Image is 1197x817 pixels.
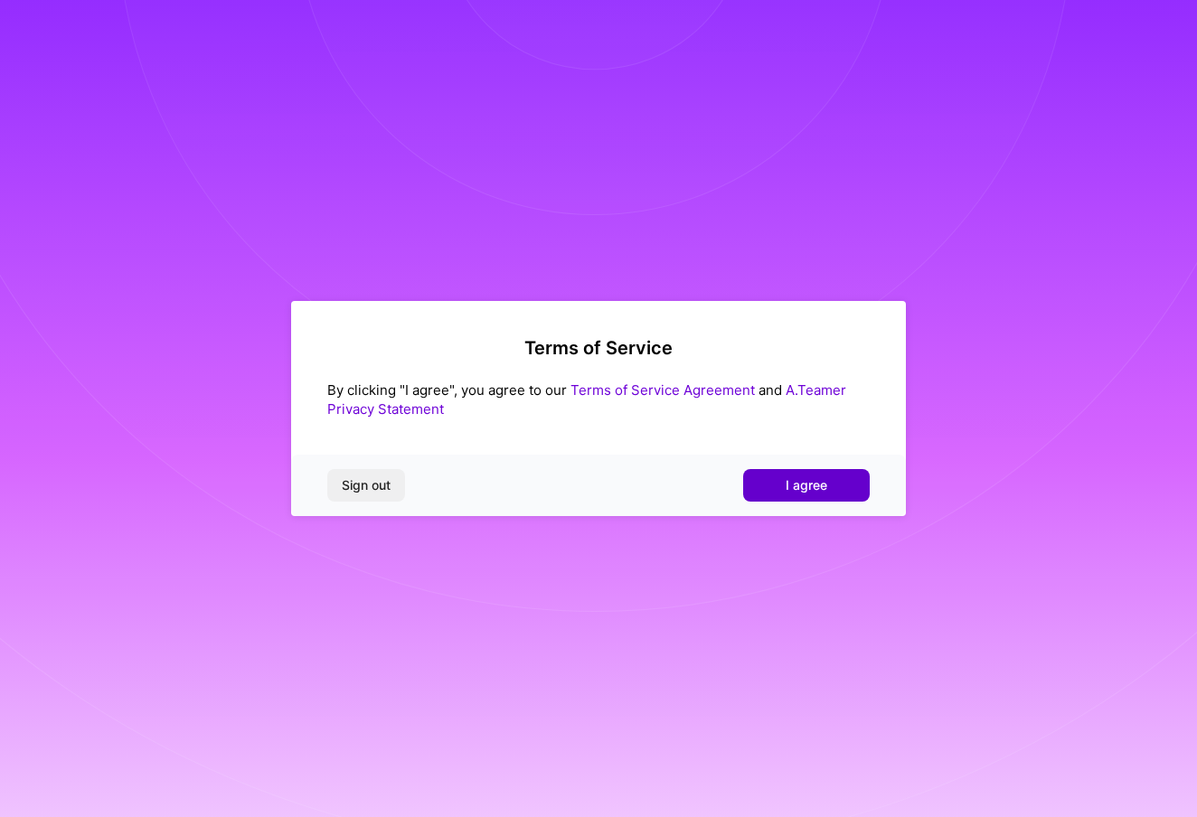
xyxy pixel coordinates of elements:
span: Sign out [342,476,391,494]
h2: Terms of Service [327,337,870,359]
a: Terms of Service Agreement [570,381,755,399]
span: I agree [786,476,827,494]
button: I agree [743,469,870,502]
button: Sign out [327,469,405,502]
div: By clicking "I agree", you agree to our and [327,380,870,418]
